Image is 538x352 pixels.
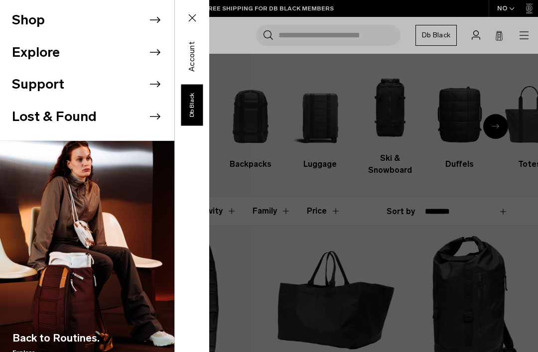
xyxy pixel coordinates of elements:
[12,74,64,95] button: Support
[182,50,203,62] a: Account
[186,41,198,72] span: Account
[12,107,97,127] button: Lost & Found
[12,10,45,30] button: Shop
[12,330,100,346] span: Back to Routines.
[181,84,203,125] a: Db Black
[12,42,60,63] button: Explore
